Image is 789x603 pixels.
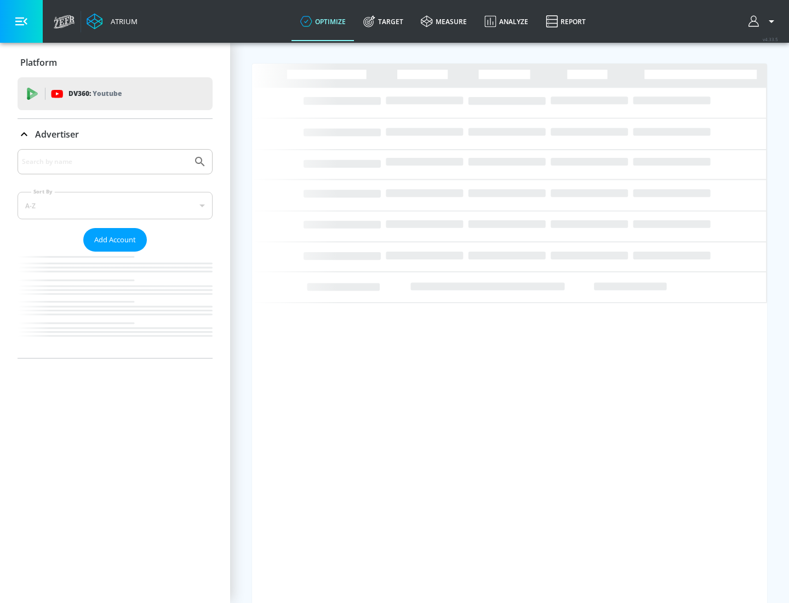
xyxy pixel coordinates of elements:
p: Youtube [93,88,122,99]
div: Atrium [106,16,138,26]
div: Advertiser [18,149,213,358]
label: Sort By [31,188,55,195]
a: Analyze [476,2,537,41]
div: A-Z [18,192,213,219]
a: measure [412,2,476,41]
div: Advertiser [18,119,213,150]
a: optimize [291,2,355,41]
div: Platform [18,47,213,78]
span: v 4.33.5 [763,36,778,42]
a: Atrium [87,13,138,30]
nav: list of Advertiser [18,252,213,358]
span: Add Account [94,234,136,246]
p: Platform [20,56,57,69]
button: Add Account [83,228,147,252]
a: Report [537,2,594,41]
p: DV360: [68,88,122,100]
input: Search by name [22,155,188,169]
div: DV360: Youtube [18,77,213,110]
p: Advertiser [35,128,79,140]
a: Target [355,2,412,41]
